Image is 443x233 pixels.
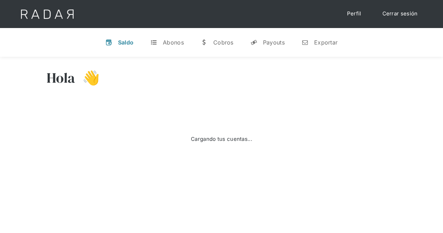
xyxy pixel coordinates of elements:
[302,39,309,46] div: n
[213,39,234,46] div: Cobros
[375,7,425,21] a: Cerrar sesión
[118,39,134,46] div: Saldo
[263,39,285,46] div: Payouts
[191,135,252,143] div: Cargando tus cuentas...
[314,39,338,46] div: Exportar
[340,7,368,21] a: Perfil
[163,39,184,46] div: Abonos
[47,69,75,87] h3: Hola
[105,39,112,46] div: v
[150,39,157,46] div: t
[75,69,100,87] h3: 👋
[250,39,257,46] div: y
[201,39,208,46] div: w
